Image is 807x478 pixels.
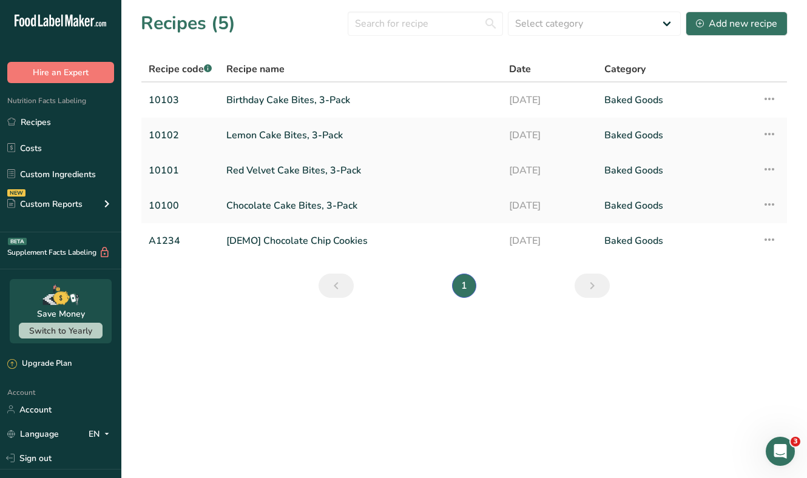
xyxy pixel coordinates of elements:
input: Search for recipe [348,12,503,36]
div: BETA [8,238,27,245]
a: Chocolate Cake Bites, 3-Pack [226,193,495,218]
span: Recipe code [149,62,212,76]
span: Category [604,62,646,76]
div: Upgrade Plan [7,358,72,370]
button: Hire an Expert [7,62,114,83]
a: [DATE] [509,158,590,183]
a: [DATE] [509,193,590,218]
a: 10103 [149,87,212,113]
a: Birthday Cake Bites, 3-Pack [226,87,495,113]
button: Switch to Yearly [19,323,103,338]
h1: Recipes (5) [141,10,235,37]
span: Switch to Yearly [29,325,92,337]
div: Save Money [37,308,85,320]
a: Previous page [319,274,354,298]
a: Baked Goods [604,87,748,113]
a: 10101 [149,158,212,183]
a: [DEMO] Chocolate Chip Cookies [226,228,495,254]
a: [DATE] [509,123,590,148]
a: 10102 [149,123,212,148]
a: [DATE] [509,87,590,113]
span: Recipe name [226,62,285,76]
div: Custom Reports [7,198,83,210]
a: A1234 [149,228,212,254]
span: Date [509,62,531,76]
a: Baked Goods [604,123,748,148]
div: NEW [7,189,25,197]
div: Add new recipe [696,16,777,31]
a: Baked Goods [604,158,748,183]
div: EN [89,426,114,441]
a: Baked Goods [604,228,748,254]
a: 10100 [149,193,212,218]
a: Lemon Cake Bites, 3-Pack [226,123,495,148]
a: Next page [575,274,610,298]
a: Baked Goods [604,193,748,218]
button: Add new recipe [686,12,788,36]
a: Language [7,423,59,445]
a: [DATE] [509,228,590,254]
iframe: Intercom live chat [766,437,795,466]
a: Red Velvet Cake Bites, 3-Pack [226,158,495,183]
span: 3 [791,437,800,446]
